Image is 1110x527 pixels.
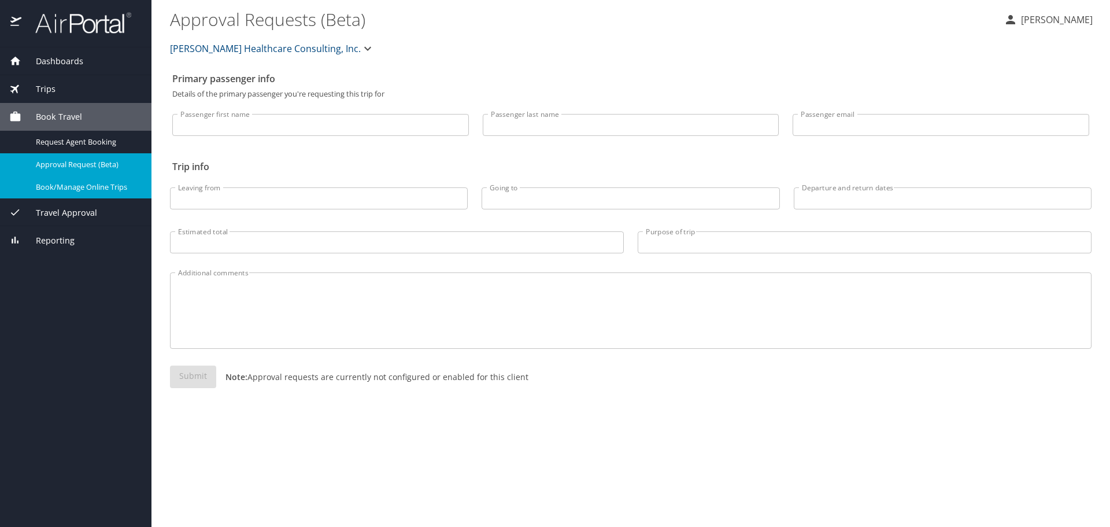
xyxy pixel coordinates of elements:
[225,371,247,382] strong: Note:
[172,90,1089,98] p: Details of the primary passenger you're requesting this trip for
[21,83,55,95] span: Trips
[10,12,23,34] img: icon-airportal.png
[36,182,138,193] span: Book/Manage Online Trips
[23,12,131,34] img: airportal-logo.png
[216,371,528,383] p: Approval requests are currently not configured or enabled for this client
[999,9,1097,30] button: [PERSON_NAME]
[172,157,1089,176] h2: Trip info
[165,37,379,60] button: [PERSON_NAME] Healthcare Consulting, Inc.
[1017,13,1093,27] p: [PERSON_NAME]
[36,159,138,170] span: Approval Request (Beta)
[21,55,83,68] span: Dashboards
[21,110,82,123] span: Book Travel
[170,1,994,37] h1: Approval Requests (Beta)
[172,69,1089,88] h2: Primary passenger info
[36,137,138,148] span: Request Agent Booking
[170,40,361,57] span: [PERSON_NAME] Healthcare Consulting, Inc.
[21,207,97,219] span: Travel Approval
[21,234,75,247] span: Reporting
